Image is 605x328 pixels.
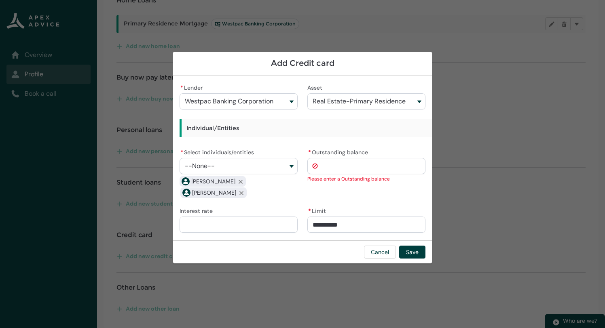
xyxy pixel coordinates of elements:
[180,82,206,92] label: Lender
[307,147,371,156] label: Outstanding balance
[313,98,406,105] span: Real Estate-Primary Residence
[180,149,183,156] abbr: required
[236,187,247,198] button: Remove Lisa Kennedy
[180,119,557,137] h3: Individual/Entities
[307,93,425,109] button: Asset
[185,162,215,170] span: --None--
[364,246,396,259] button: Cancel
[307,82,326,92] label: Asset
[235,176,246,187] button: Remove Andrew Kennedy
[192,189,236,197] span: Lisa Kennedy
[191,177,235,186] span: Andrew Kennedy
[180,93,298,109] button: Lender
[180,147,257,156] label: Select individuals/entities
[307,205,329,215] label: Limit
[399,246,425,259] button: Save
[308,149,311,156] abbr: required
[180,205,216,215] label: Interest rate
[185,98,273,105] span: Westpac Banking Corporation
[180,158,298,174] button: Select individuals/entities
[307,175,425,183] div: Please enter a Outstanding balance
[180,84,183,91] abbr: required
[180,58,425,68] h1: Add Credit card
[308,207,311,214] abbr: required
